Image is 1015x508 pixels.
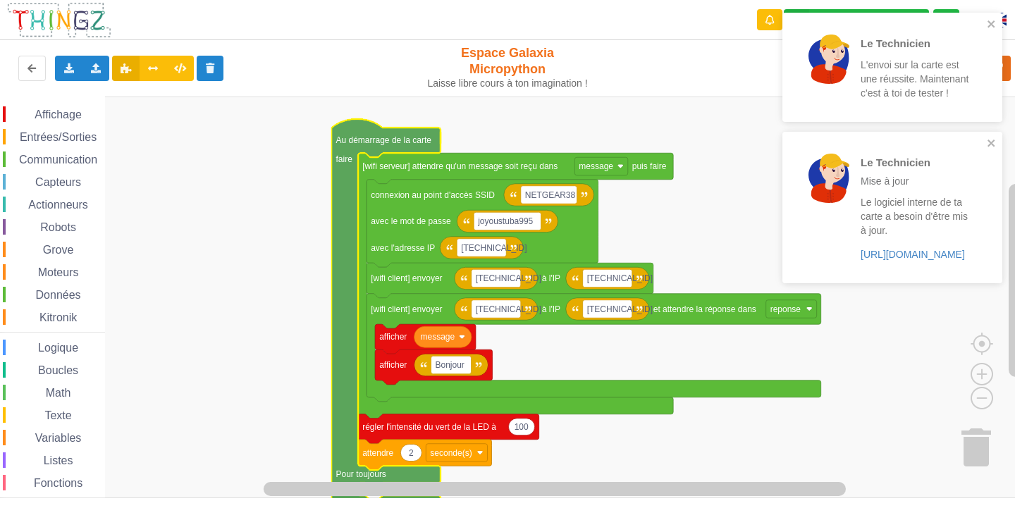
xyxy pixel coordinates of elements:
[861,58,971,100] p: L'envoi sur la carte est une réussite. Maintenant c'est à toi de tester !
[336,469,386,479] text: Pour toujours
[784,9,929,31] div: Ta base fonctionne bien !
[579,161,613,171] text: message
[371,216,451,226] text: avec le mot de passe
[653,304,756,314] text: et attendre la réponse dans
[36,342,80,354] span: Logique
[409,448,414,458] text: 2
[362,422,496,432] text: régler l'intensité du vert de la LED à
[32,477,85,489] span: Fonctions
[33,432,84,444] span: Variables
[430,448,472,458] text: seconde(s)
[770,304,801,314] text: reponse
[861,249,965,260] a: [URL][DOMAIN_NAME]
[476,273,541,283] text: [TECHNICAL_ID]
[542,304,560,314] text: à l'IP
[861,36,971,51] p: Le Technicien
[362,448,393,458] text: attendre
[17,154,99,166] span: Communication
[371,304,442,314] text: [wifi client] envoyer
[421,332,455,342] text: message
[36,364,80,376] span: Boucles
[861,174,971,188] p: Mise à jour
[41,244,76,256] span: Grove
[42,409,73,421] span: Texte
[436,360,465,370] text: Bonjour
[861,155,971,170] p: Le Technicien
[32,109,83,120] span: Affichage
[477,216,533,226] text: joyoustuba995
[422,78,594,89] div: Laisse libre cours à ton imagination !
[44,387,73,399] span: Math
[422,45,594,89] div: Espace Galaxia Micropython
[371,243,435,253] text: avec l'adresse IP
[37,311,79,323] span: Kitronik
[461,243,527,253] text: [TECHNICAL_ID]
[18,131,99,143] span: Entrées/Sorties
[371,273,442,283] text: [wifi client] envoyer
[42,454,75,466] span: Listes
[987,18,997,32] button: close
[362,161,558,171] text: [wifi serveur] attendre qu'un message soit reçu dans
[632,161,667,171] text: puis faire
[36,266,81,278] span: Moteurs
[542,273,560,283] text: à l'IP
[515,422,529,432] text: 100
[336,135,432,145] text: Au démarrage de la carte
[26,199,90,211] span: Actionneurs
[379,360,407,370] text: afficher
[38,221,78,233] span: Robots
[336,154,353,164] text: faire
[587,304,653,314] text: [TECHNICAL_ID]
[861,195,971,237] p: Le logiciel interne de ta carte a besoin d'être mis à jour.
[34,289,83,301] span: Données
[6,1,112,39] img: thingz_logo.png
[587,273,653,283] text: [TECHNICAL_ID]
[371,190,495,200] text: connexion au point d'accès SSID
[476,304,541,314] text: [TECHNICAL_ID]
[987,137,997,151] button: close
[379,332,407,342] text: afficher
[525,190,576,200] text: NETGEAR38
[33,176,83,188] span: Capteurs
